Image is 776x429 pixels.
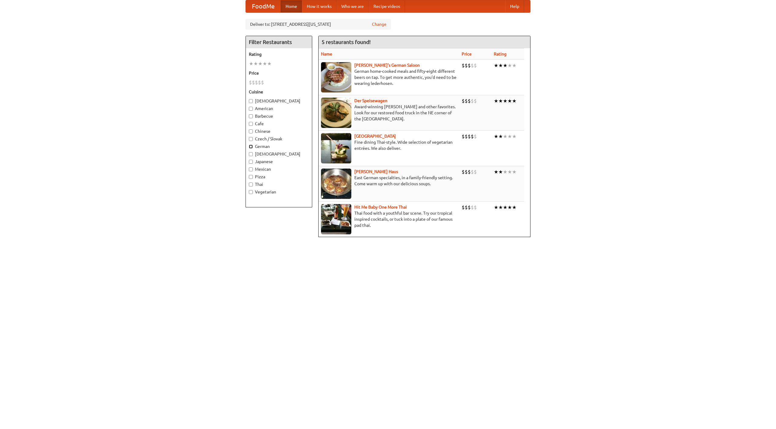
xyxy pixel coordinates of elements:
a: Price [462,52,472,56]
label: Mexican [249,166,309,172]
li: $ [465,133,468,140]
a: Change [372,21,386,27]
li: ★ [503,98,507,104]
li: $ [471,169,474,175]
label: Japanese [249,159,309,165]
div: Deliver to: [STREET_ADDRESS][US_STATE] [246,19,391,30]
a: Hit Me Baby One More Thai [354,205,407,209]
label: Chinese [249,128,309,134]
h5: Cuisine [249,89,309,95]
li: ★ [498,169,503,175]
a: FoodMe [246,0,281,12]
label: Thai [249,181,309,187]
li: $ [462,133,465,140]
li: ★ [503,169,507,175]
li: $ [465,169,468,175]
label: [DEMOGRAPHIC_DATA] [249,151,309,157]
input: [DEMOGRAPHIC_DATA] [249,99,253,103]
a: [PERSON_NAME]'s German Saloon [354,63,420,68]
input: Pizza [249,175,253,179]
img: kohlhaus.jpg [321,169,351,199]
li: ★ [498,133,503,140]
li: ★ [507,98,512,104]
li: ★ [512,169,517,175]
li: $ [462,62,465,69]
li: ★ [494,98,498,104]
li: ★ [507,133,512,140]
img: speisewagen.jpg [321,98,351,128]
input: Chinese [249,129,253,133]
li: $ [465,62,468,69]
li: $ [474,169,477,175]
li: ★ [507,204,512,211]
li: ★ [503,62,507,69]
h5: Price [249,70,309,76]
li: ★ [494,133,498,140]
li: $ [462,204,465,211]
h5: Rating [249,51,309,57]
img: esthers.jpg [321,62,351,92]
li: $ [252,79,255,86]
label: Czech / Slovak [249,136,309,142]
li: $ [255,79,258,86]
li: ★ [267,60,272,67]
p: East German specialties, in a family-friendly setting. Come warm up with our delicious soups. [321,175,457,187]
li: $ [474,62,477,69]
li: $ [471,133,474,140]
li: ★ [507,62,512,69]
li: ★ [503,204,507,211]
li: ★ [258,60,263,67]
input: Thai [249,183,253,186]
li: ★ [498,98,503,104]
li: $ [468,98,471,104]
a: Recipe videos [369,0,405,12]
p: Fine dining Thai-style. Wide selection of vegetarian entrées. We also deliver. [321,139,457,151]
li: ★ [498,204,503,211]
p: Thai food with a youthful bar scene. Try our tropical inspired cocktails, or tuck into a plate of... [321,210,457,228]
li: ★ [498,62,503,69]
ng-pluralize: 5 restaurants found! [322,39,371,45]
li: $ [258,79,261,86]
a: Name [321,52,332,56]
li: $ [468,62,471,69]
label: Cafe [249,121,309,127]
label: German [249,143,309,149]
li: ★ [494,204,498,211]
li: ★ [249,60,253,67]
li: $ [474,204,477,211]
li: $ [474,133,477,140]
a: Home [281,0,302,12]
input: Czech / Slovak [249,137,253,141]
a: [GEOGRAPHIC_DATA] [354,134,396,139]
label: American [249,106,309,112]
input: Cafe [249,122,253,126]
li: $ [474,98,477,104]
a: Who we are [336,0,369,12]
li: ★ [512,133,517,140]
input: Mexican [249,167,253,171]
input: Barbecue [249,114,253,118]
li: ★ [503,133,507,140]
a: How it works [302,0,336,12]
li: $ [468,204,471,211]
li: ★ [253,60,258,67]
li: $ [249,79,252,86]
a: Rating [494,52,507,56]
li: $ [471,62,474,69]
a: Der Speisewagen [354,98,387,103]
a: [PERSON_NAME] Haus [354,169,398,174]
h4: Filter Restaurants [246,36,312,48]
img: babythai.jpg [321,204,351,234]
input: [DEMOGRAPHIC_DATA] [249,152,253,156]
li: ★ [494,62,498,69]
li: $ [468,133,471,140]
img: satay.jpg [321,133,351,163]
label: [DEMOGRAPHIC_DATA] [249,98,309,104]
li: $ [462,169,465,175]
li: ★ [512,204,517,211]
